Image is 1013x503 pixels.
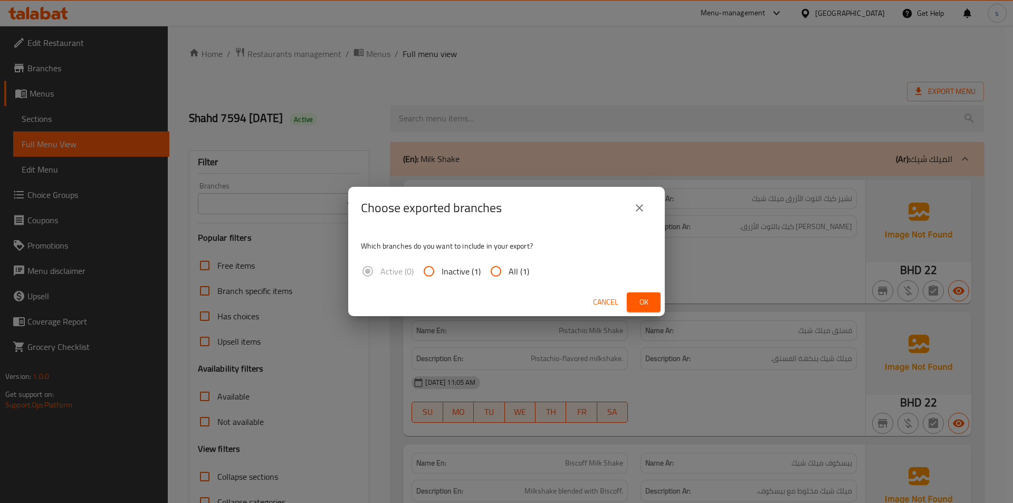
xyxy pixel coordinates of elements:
span: All (1) [509,265,529,278]
span: Cancel [593,296,618,309]
p: Which branches do you want to include in your export? [361,241,652,251]
button: Cancel [589,292,623,312]
button: close [627,195,652,221]
h2: Choose exported branches [361,200,502,216]
button: Ok [627,292,661,312]
span: Inactive (1) [442,265,481,278]
span: Ok [635,296,652,309]
span: Active (0) [380,265,414,278]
